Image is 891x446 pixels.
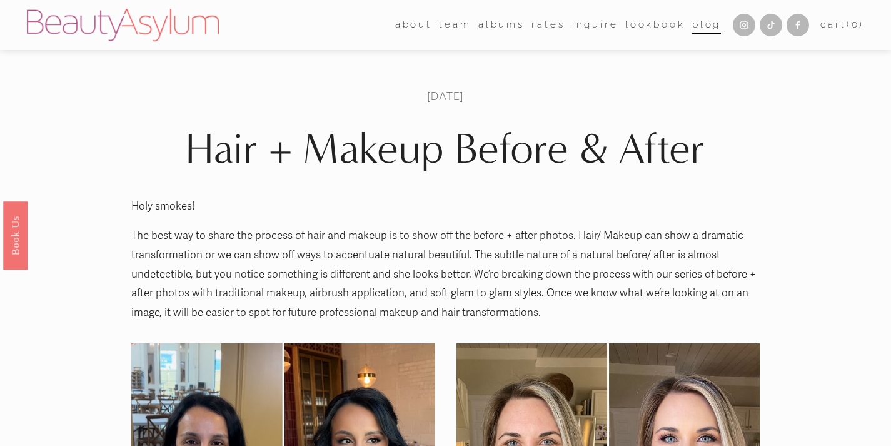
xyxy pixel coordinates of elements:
a: Book Us [3,201,28,269]
a: Inquire [572,16,618,35]
a: folder dropdown [395,16,432,35]
a: Instagram [733,14,755,36]
span: about [395,16,432,34]
a: Facebook [787,14,809,36]
p: Holy smokes! [131,197,760,216]
a: Rates [531,16,565,35]
h1: Hair + Makeup Before & After [131,124,760,175]
a: TikTok [760,14,782,36]
a: albums [478,16,525,35]
p: The best way to share the process of hair and makeup is to show off the before + after photos. Ha... [131,226,760,322]
span: 0 [852,19,860,30]
span: ( ) [847,19,864,30]
a: folder dropdown [439,16,471,35]
a: 0 items in cart [820,16,864,34]
span: [DATE] [427,89,463,103]
span: team [439,16,471,34]
a: Blog [692,16,721,35]
a: Lookbook [625,16,685,35]
img: Beauty Asylum | Bridal Hair &amp; Makeup Charlotte &amp; Atlanta [27,9,219,41]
